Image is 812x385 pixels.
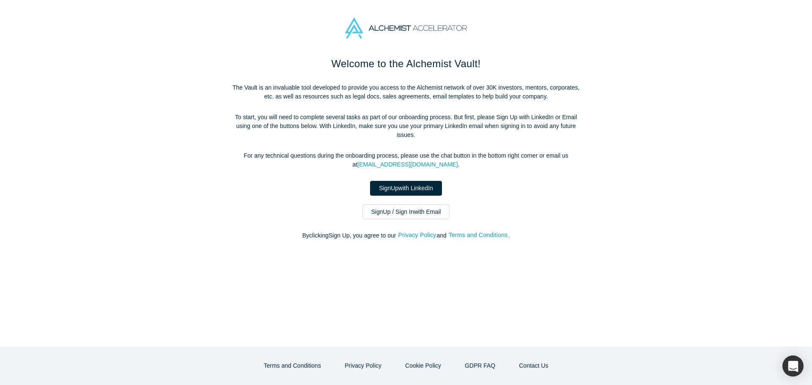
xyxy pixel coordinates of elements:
[345,18,467,38] img: Alchemist Accelerator Logo
[228,231,584,240] p: By clicking Sign Up , you agree to our and .
[398,230,436,240] button: Privacy Policy
[228,151,584,169] p: For any technical questions during the onboarding process, please use the chat button in the bott...
[228,83,584,101] p: The Vault is an invaluable tool developed to provide you access to the Alchemist network of over ...
[228,113,584,139] p: To start, you will need to complete several tasks as part of our onboarding process. But first, p...
[456,358,504,373] a: GDPR FAQ
[357,161,458,168] a: [EMAIL_ADDRESS][DOMAIN_NAME]
[510,358,557,373] button: Contact Us
[362,205,450,219] a: SignUp / Sign Inwith Email
[370,181,442,196] a: SignUpwith LinkedIn
[448,230,508,240] button: Terms and Conditions
[228,56,584,71] h1: Welcome to the Alchemist Vault!
[336,358,390,373] button: Privacy Policy
[255,358,330,373] button: Terms and Conditions
[396,358,450,373] button: Cookie Policy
